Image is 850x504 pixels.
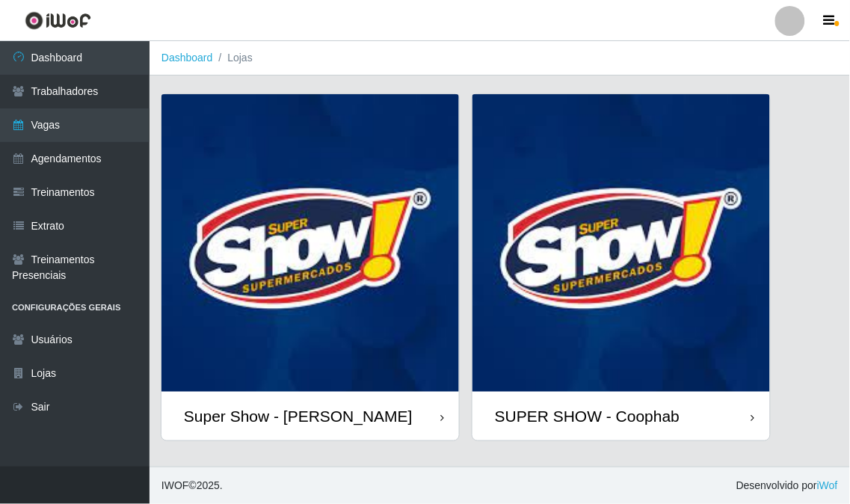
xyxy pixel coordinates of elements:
[817,479,838,491] a: iWof
[495,407,680,425] div: SUPER SHOW - Coophab
[161,479,189,491] span: IWOF
[150,41,850,76] nav: breadcrumb
[736,478,838,494] span: Desenvolvido por
[184,407,413,425] div: Super Show - [PERSON_NAME]
[25,11,91,30] img: CoreUI Logo
[161,94,459,440] a: Super Show - [PERSON_NAME]
[161,94,459,392] img: cardImg
[472,94,770,440] a: SUPER SHOW - Coophab
[161,52,213,64] a: Dashboard
[161,478,223,494] span: © 2025 .
[472,94,770,392] img: cardImg
[213,50,253,66] li: Lojas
